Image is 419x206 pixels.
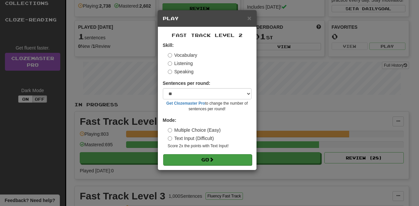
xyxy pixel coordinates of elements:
label: Sentences per round: [163,80,210,86]
label: Vocabulary [168,52,197,58]
label: Speaking [168,68,194,75]
input: Speaking [168,70,172,74]
span: Fast Track Level 2 [172,32,243,38]
a: Get Clozemaster Pro [166,101,205,106]
span: × [247,14,251,22]
label: Multiple Choice (Easy) [168,127,221,133]
strong: Mode: [163,118,176,123]
button: Close [247,15,251,21]
label: Text Input (Difficult) [168,135,214,142]
input: Multiple Choice (Easy) [168,128,172,132]
h5: Play [163,15,252,22]
small: to change the number of sentences per round! [163,101,252,112]
strong: Skill: [163,43,174,48]
small: Score 2x the points with Text Input ! [168,143,252,149]
button: Go [163,154,252,165]
input: Vocabulary [168,53,172,57]
input: Listening [168,61,172,66]
input: Text Input (Difficult) [168,136,172,141]
label: Listening [168,60,193,67]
